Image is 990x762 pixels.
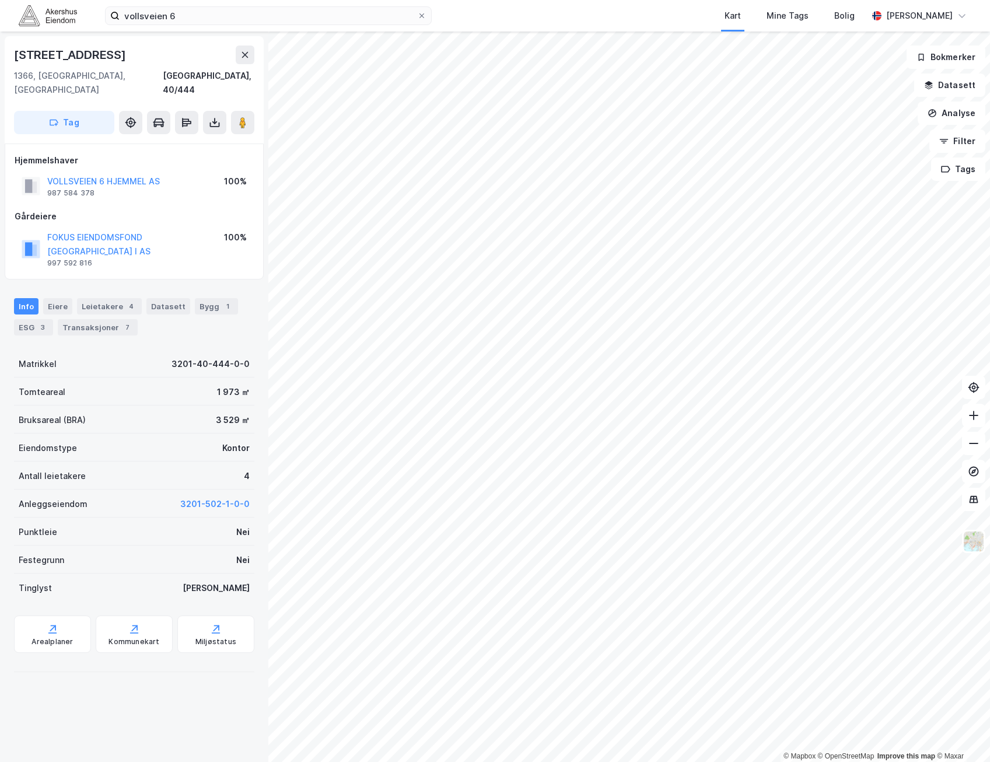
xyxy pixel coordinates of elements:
[783,752,816,760] a: Mapbox
[19,385,65,399] div: Tomteareal
[37,321,48,333] div: 3
[19,497,88,511] div: Anleggseiendom
[14,111,114,134] button: Tag
[58,319,138,335] div: Transaksjoner
[163,69,254,97] div: [GEOGRAPHIC_DATA], 40/444
[14,298,39,314] div: Info
[15,209,254,223] div: Gårdeiere
[224,230,247,244] div: 100%
[216,413,250,427] div: 3 529 ㎡
[914,74,985,97] button: Datasett
[932,706,990,762] div: Kontrollprogram for chat
[886,9,953,23] div: [PERSON_NAME]
[14,69,163,97] div: 1366, [GEOGRAPHIC_DATA], [GEOGRAPHIC_DATA]
[19,469,86,483] div: Antall leietakere
[834,9,855,23] div: Bolig
[932,706,990,762] iframe: Chat Widget
[222,441,250,455] div: Kontor
[19,413,86,427] div: Bruksareal (BRA)
[19,525,57,539] div: Punktleie
[217,385,250,399] div: 1 973 ㎡
[180,497,250,511] button: 3201-502-1-0-0
[109,637,159,646] div: Kommunekart
[121,321,133,333] div: 7
[818,752,874,760] a: OpenStreetMap
[244,469,250,483] div: 4
[120,7,417,25] input: Søk på adresse, matrikkel, gårdeiere, leietakere eller personer
[125,300,137,312] div: 4
[19,553,64,567] div: Festegrunn
[14,46,128,64] div: [STREET_ADDRESS]
[963,530,985,553] img: Z
[918,102,985,125] button: Analyse
[931,158,985,181] button: Tags
[195,637,236,646] div: Miljøstatus
[725,9,741,23] div: Kart
[224,174,247,188] div: 100%
[195,298,238,314] div: Bygg
[767,9,809,23] div: Mine Tags
[19,5,77,26] img: akershus-eiendom-logo.9091f326c980b4bce74ccdd9f866810c.svg
[907,46,985,69] button: Bokmerker
[77,298,142,314] div: Leietakere
[19,581,52,595] div: Tinglyst
[183,581,250,595] div: [PERSON_NAME]
[43,298,72,314] div: Eiere
[32,637,73,646] div: Arealplaner
[15,153,254,167] div: Hjemmelshaver
[19,441,77,455] div: Eiendomstype
[19,357,57,371] div: Matrikkel
[236,553,250,567] div: Nei
[929,130,985,153] button: Filter
[47,188,95,198] div: 987 584 378
[14,319,53,335] div: ESG
[146,298,190,314] div: Datasett
[877,752,935,760] a: Improve this map
[236,525,250,539] div: Nei
[222,300,233,312] div: 1
[172,357,250,371] div: 3201-40-444-0-0
[47,258,92,268] div: 997 592 816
